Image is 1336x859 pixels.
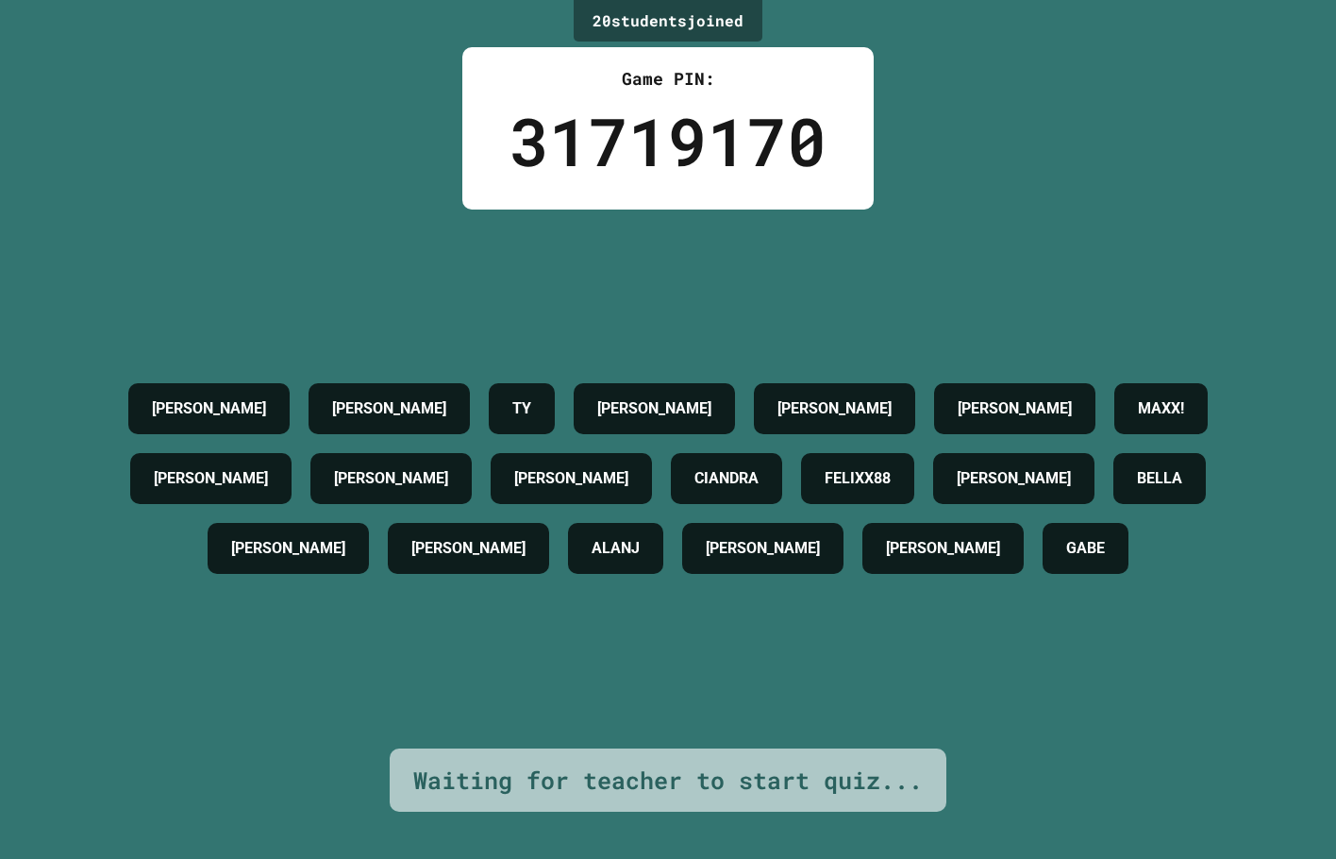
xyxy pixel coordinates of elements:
[332,397,446,420] h4: [PERSON_NAME]
[231,537,345,560] h4: [PERSON_NAME]
[411,537,526,560] h4: [PERSON_NAME]
[152,397,266,420] h4: [PERSON_NAME]
[514,467,628,490] h4: [PERSON_NAME]
[509,66,827,92] div: Game PIN:
[512,397,531,420] h4: TY
[777,397,892,420] h4: [PERSON_NAME]
[957,467,1071,490] h4: [PERSON_NAME]
[825,467,891,490] h4: FELIXX88
[592,537,640,560] h4: ALANJ
[958,397,1072,420] h4: [PERSON_NAME]
[1066,537,1105,560] h4: GABE
[154,467,268,490] h4: [PERSON_NAME]
[694,467,759,490] h4: CIANDRA
[1138,397,1184,420] h4: MAXX!
[706,537,820,560] h4: [PERSON_NAME]
[334,467,448,490] h4: [PERSON_NAME]
[1137,467,1182,490] h4: BELLA
[886,537,1000,560] h4: [PERSON_NAME]
[509,92,827,191] div: 31719170
[413,763,923,799] div: Waiting for teacher to start quiz...
[597,397,711,420] h4: [PERSON_NAME]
